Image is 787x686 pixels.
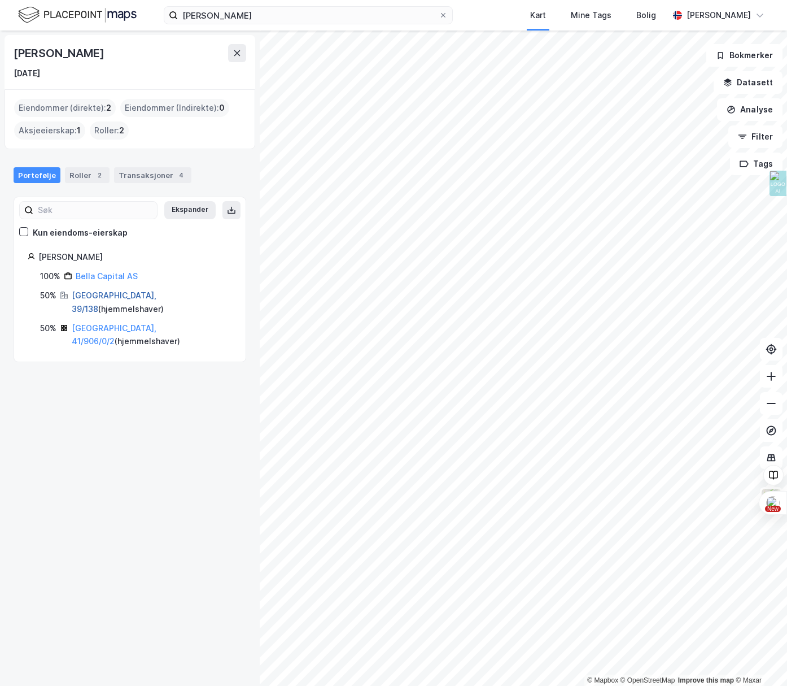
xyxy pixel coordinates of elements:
div: 100% [40,270,60,283]
input: Søk på adresse, matrikkel, gårdeiere, leietakere eller personer [178,7,439,24]
img: logo.f888ab2527a4732fd821a326f86c7f29.svg [18,5,137,25]
div: [DATE] [14,67,40,80]
div: Roller [65,167,110,183]
div: [PERSON_NAME] [687,8,751,22]
div: Bolig [636,8,656,22]
div: 2 [94,170,105,181]
a: OpenStreetMap [620,676,675,684]
div: Transaksjoner [114,167,191,183]
div: Kun eiendoms-eierskap [33,226,128,240]
span: 1 [77,124,81,137]
div: ( hjemmelshaver ) [72,322,232,349]
iframe: Chat Widget [731,632,787,686]
div: Aksjeeierskap : [14,121,85,140]
div: Kontrollprogram for chat [731,632,787,686]
div: Roller : [90,121,129,140]
input: Søk [33,202,157,219]
span: 2 [119,124,124,137]
div: Eiendommer (direkte) : [14,99,116,117]
button: Bokmerker [706,44,782,67]
div: 4 [176,170,187,181]
a: Bella Capital AS [76,271,138,281]
button: Tags [730,153,782,175]
div: Kart [530,8,546,22]
span: 2 [106,101,111,115]
a: Improve this map [678,676,734,684]
a: Mapbox [587,676,618,684]
div: 50% [40,289,56,302]
span: 0 [219,101,225,115]
div: Portefølje [14,167,60,183]
button: Analyse [717,98,782,121]
div: Eiendommer (Indirekte) : [120,99,229,117]
button: Ekspander [164,201,216,219]
a: [GEOGRAPHIC_DATA], 39/138 [72,290,156,314]
div: [PERSON_NAME] [38,250,232,264]
div: Mine Tags [571,8,611,22]
div: ( hjemmelshaver ) [72,289,232,316]
div: 50% [40,322,56,335]
div: [PERSON_NAME] [14,44,106,62]
a: [GEOGRAPHIC_DATA], 41/906/0/2 [72,323,156,346]
button: Filter [728,125,782,148]
button: Datasett [714,71,782,94]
